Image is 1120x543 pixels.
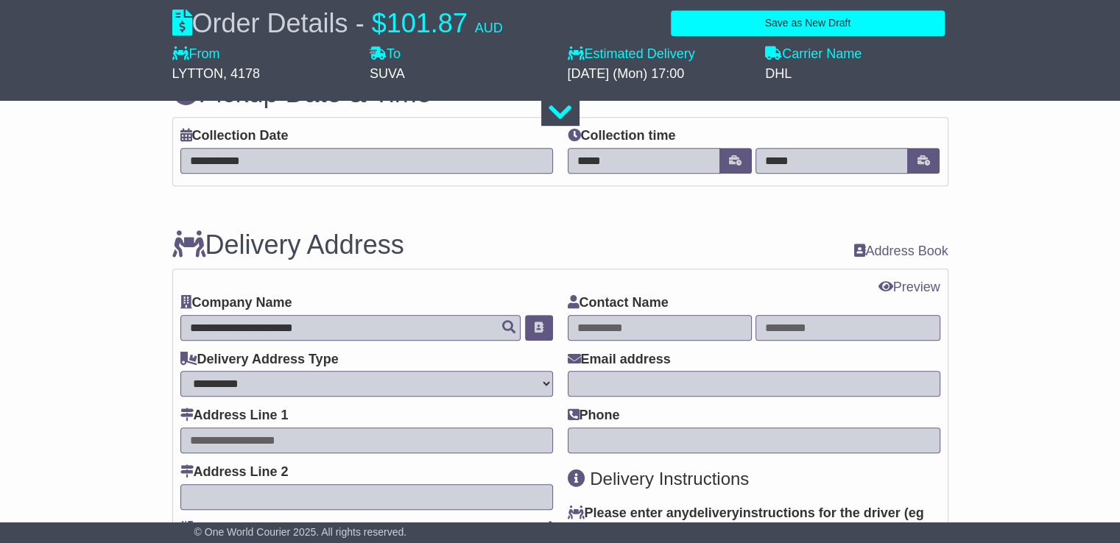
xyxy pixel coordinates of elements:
[568,408,620,424] label: Phone
[194,526,407,538] span: © One World Courier 2025. All rights reserved.
[878,280,940,294] a: Preview
[180,295,292,311] label: Company Name
[765,66,948,82] div: DHL
[568,505,924,536] span: eg Authority to Leave, Leave with warehouse
[172,230,404,260] h3: Delivery Address
[172,66,223,81] span: LYTTON
[568,352,671,368] label: Email address
[671,10,944,36] button: Save as New Draft
[370,66,405,81] span: SUVA
[568,46,751,63] label: Estimated Delivery
[180,352,339,368] label: Delivery Address Type
[180,521,267,537] label: City / Town
[568,66,751,82] div: [DATE] (Mon) 17:00
[853,244,948,258] a: Address Book
[568,295,669,311] label: Contact Name
[568,505,940,537] label: Please enter any instructions for the driver ( )
[372,8,387,38] span: $
[475,21,503,35] span: AUD
[765,46,862,63] label: Carrier Name
[387,8,468,38] span: 101.87
[180,128,289,144] label: Collection Date
[223,66,260,81] span: , 4178
[590,469,749,489] span: Delivery Instructions
[568,128,676,144] label: Collection time
[172,7,503,39] div: Order Details -
[180,464,289,480] label: Address Line 2
[180,408,289,424] label: Address Line 1
[370,46,401,63] label: To
[172,46,220,63] label: From
[689,505,739,520] span: delivery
